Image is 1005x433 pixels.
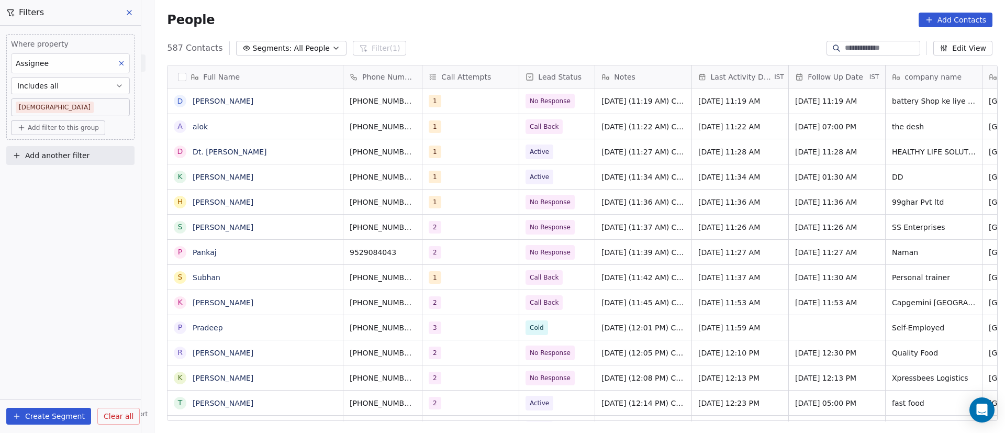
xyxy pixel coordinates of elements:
[350,272,416,283] span: [PHONE_NUMBER]
[294,43,330,54] span: All People
[429,397,441,409] span: 2
[530,197,571,207] span: No Response
[530,272,559,283] span: Call Back
[429,146,441,158] span: 1
[193,248,217,257] a: Pankaj
[795,121,879,132] span: [DATE] 07:00 PM
[350,348,416,358] span: [PHONE_NUMBER]
[178,372,183,383] div: k
[795,373,879,383] span: [DATE] 12:13 PM
[601,96,685,106] span: [DATE] (11:19 AM) Customer did not answered call, WhatsApp details shared.
[892,323,976,333] span: Self-Employed
[519,65,595,88] div: Lead Status
[904,72,962,82] span: company name
[193,223,253,231] a: [PERSON_NAME]
[774,73,784,81] span: IST
[253,43,292,54] span: Segments:
[177,146,183,157] div: D
[789,65,885,88] div: Follow Up DateIST
[178,397,183,408] div: T
[193,123,208,131] a: alok
[193,148,266,156] a: Dt. [PERSON_NAME]
[886,65,982,88] div: company name
[530,348,571,358] span: No Response
[698,222,782,232] span: [DATE] 11:26 AM
[698,297,782,308] span: [DATE] 11:53 AM
[919,13,992,27] button: Add Contacts
[193,273,220,282] a: Subhan
[178,297,183,308] div: K
[193,97,253,105] a: [PERSON_NAME]
[429,372,441,384] span: 2
[350,398,416,408] span: [PHONE_NUMBER]
[193,374,253,382] a: [PERSON_NAME]
[193,349,253,357] a: [PERSON_NAME]
[601,197,685,207] span: [DATE] (11:36 AM) Customer did not answered call, WhatsApp details shared.
[167,42,222,54] span: 587 Contacts
[203,72,240,82] span: Full Name
[601,348,685,358] span: [DATE] (12:05 PM) Customer wish requested to send details to his Son's number ([PHONE_NUMBER]). W...
[178,121,183,132] div: a
[601,222,685,232] span: [DATE] (11:37 AM) Customer did not answered call, WhatsApp details shared. [DATE] (11:25 AM) Cust...
[441,72,491,82] span: Call Attempts
[969,397,995,423] div: Open Intercom Messenger
[698,247,782,258] span: [DATE] 11:27 AM
[530,297,559,308] span: Call Back
[429,95,441,107] span: 1
[601,172,685,182] span: [DATE] (11:34 AM) Customer requested for details and after checking he will connect. Whatsapp det...
[350,323,416,333] span: [PHONE_NUMBER]
[892,197,976,207] span: 99ghar Pvt ltd
[892,247,976,258] span: Naman
[177,347,183,358] div: R
[601,297,685,308] span: [DATE] (11:45 AM) Customer requested time till this weekend so he can discuss details with partne...
[698,121,782,132] span: [DATE] 11:22 AM
[614,72,635,82] span: Notes
[353,41,407,55] button: Filter(1)
[795,272,879,283] span: [DATE] 11:30 AM
[698,398,782,408] span: [DATE] 12:23 PM
[601,147,685,157] span: [DATE] (11:27 AM) Customer requested for details and after checking he will connect. Whatsapp det...
[892,398,976,408] span: fast food
[350,172,416,182] span: [PHONE_NUMBER]
[698,348,782,358] span: [DATE] 12:10 PM
[601,272,685,283] span: [DATE] (11:42 AM) Customer requested call back in next one hour. [DATE] (11:36 AM) Customer is in...
[795,398,879,408] span: [DATE] 05:00 PM
[178,322,182,333] div: P
[530,96,571,106] span: No Response
[698,96,782,106] span: [DATE] 11:19 AM
[178,272,183,283] div: S
[350,147,416,157] span: [PHONE_NUMBER]
[892,373,976,383] span: Xpressbees Logistics
[530,247,571,258] span: No Response
[193,399,253,407] a: [PERSON_NAME]
[795,222,879,232] span: [DATE] 11:26 AM
[429,221,441,234] span: 2
[892,222,976,232] span: SS Enterprises
[795,348,879,358] span: [DATE] 12:30 PM
[698,197,782,207] span: [DATE] 11:36 AM
[167,12,215,28] span: People
[167,88,343,421] div: grid
[892,147,976,157] span: HEALTHY LIFE SOLUTIONS
[350,222,416,232] span: [PHONE_NUMBER]
[892,297,976,308] span: Capgemini [GEOGRAPHIC_DATA]
[795,172,879,182] span: [DATE] 01:30 AM
[178,171,183,182] div: k
[892,96,976,106] span: battery Shop ke liye machine chahie oven vagaira [PERSON_NAME] karne ke liye
[429,296,441,309] span: 2
[350,373,416,383] span: [PHONE_NUMBER]
[429,246,441,259] span: 2
[530,172,549,182] span: Active
[601,373,685,383] span: [DATE] (12:08 PM) Customer did not answered call, WhatsApp details shared. [DATE] (12:13 PM) Cust...
[177,196,183,207] div: H
[698,272,782,283] span: [DATE] 11:37 AM
[795,96,879,106] span: [DATE] 11:19 AM
[177,96,183,107] div: D
[530,222,571,232] span: No Response
[429,120,441,133] span: 1
[698,172,782,182] span: [DATE] 11:34 AM
[350,197,416,207] span: [PHONE_NUMBER]
[350,297,416,308] span: [PHONE_NUMBER]
[429,347,441,359] span: 2
[530,373,571,383] span: No Response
